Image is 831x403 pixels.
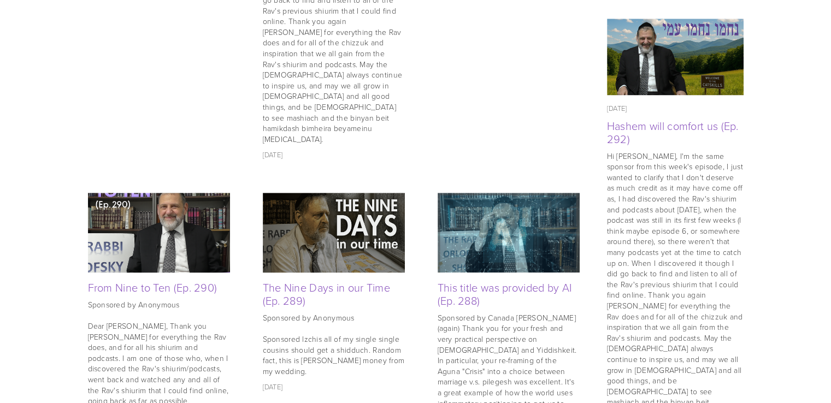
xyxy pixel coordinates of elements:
img: The Nine Days in our Time (Ep. 289) [263,185,405,280]
time: [DATE] [263,382,283,392]
img: From Nine to Ten (Ep. 290) [88,162,230,304]
p: Sponsored by Anonymous Sponsored lzchis all of my single single cousins should get a shidduch. Ra... [263,312,405,377]
a: Hashem will comfort us (Ep. 292) [607,118,739,146]
a: The Nine Days in our Time (Ep. 289) [263,280,391,308]
img: This title was provided by AI (Ep. 288) [438,192,580,272]
img: Hashem will comfort us (Ep. 292) [606,19,744,96]
a: From Nine to Ten (Ep. 290) [88,280,217,295]
a: Hashem will comfort us (Ep. 292) [607,19,744,96]
a: This title was provided by AI (Ep. 288) [438,193,580,272]
time: [DATE] [607,103,627,113]
time: [DATE] [263,150,283,159]
a: This title was provided by AI (Ep. 288) [438,280,572,308]
a: From Nine to Ten (Ep. 290) [88,193,230,272]
a: The Nine Days in our Time (Ep. 289) [263,193,405,272]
